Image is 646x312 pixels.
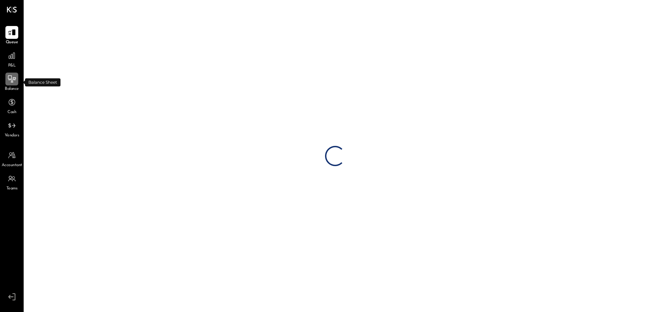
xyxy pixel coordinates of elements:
[7,109,16,115] span: Cash
[0,149,23,168] a: Accountant
[2,162,22,168] span: Accountant
[25,78,60,86] div: Balance Sheet
[0,49,23,69] a: P&L
[0,26,23,46] a: Queue
[0,172,23,192] a: Teams
[8,63,16,69] span: P&L
[0,119,23,139] a: Vendors
[6,40,18,46] span: Queue
[5,86,19,92] span: Balance
[6,186,18,192] span: Teams
[0,73,23,92] a: Balance
[5,133,19,139] span: Vendors
[0,96,23,115] a: Cash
